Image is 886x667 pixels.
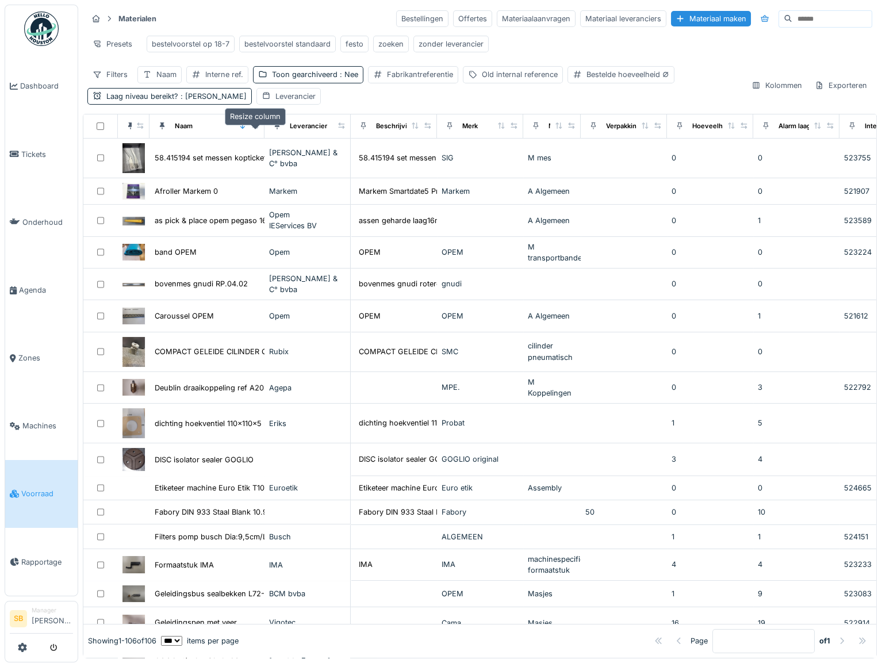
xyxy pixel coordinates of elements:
[22,420,73,431] span: Machines
[528,377,576,398] div: M Koppelingen
[672,559,749,570] div: 4
[122,143,145,173] img: 58.415194 set messen kopticket sig500 (L61)
[442,618,519,628] div: Cama
[346,39,363,49] div: festo
[359,247,381,258] div: OPEM
[482,69,558,80] div: Old internal reference
[758,482,835,493] div: 0
[359,310,381,321] div: OPEM
[442,559,519,570] div: IMA
[528,152,576,163] div: M mes
[155,247,197,258] div: band OPEM
[87,66,133,83] div: Filters
[758,152,835,163] div: 0
[5,324,78,392] a: Zones
[442,588,519,599] div: OPEM
[122,448,145,471] img: DISC isolator sealer GOGLIO
[672,152,749,163] div: 0
[10,606,73,634] a: SB Manager[PERSON_NAME]
[269,312,290,320] span: Opem
[269,419,286,427] span: Eriks
[672,310,749,321] div: 0
[22,217,73,228] span: Onderhoud
[122,283,145,286] img: bovenmes gnudi RP.04.02
[156,69,177,80] div: Naam
[122,217,145,225] img: as pick & place opem pegaso 16mm x 125 mm
[32,606,73,631] li: [PERSON_NAME]
[453,10,492,27] div: Offertes
[672,588,749,599] div: 1
[122,556,145,573] img: Formaatstuk IMA
[549,121,607,131] div: Materiaalcategorie
[528,554,576,576] div: machinespecifiek formaatstuk
[528,618,576,628] div: Masjes
[269,221,317,230] span: IEServices BV
[155,310,214,321] div: Caroussel OPEM
[758,215,835,226] div: 1
[290,121,327,131] div: Leverancier
[10,610,27,627] li: SB
[18,352,73,363] span: Zones
[672,417,749,428] div: 1
[155,382,313,393] div: Deublin draaikoppeling ref A20204001 | MPE
[442,346,519,357] div: SMC
[396,10,448,27] div: Bestellingen
[225,108,286,125] div: Resize column
[269,560,283,569] span: IMA
[672,346,749,357] div: 0
[672,278,749,289] div: 0
[778,121,834,131] div: Alarm laag niveau
[155,454,254,465] div: DISC isolator sealer GOGLIO
[244,39,331,49] div: bestelvoorstel standaard
[359,454,530,465] div: DISC isolator sealer GOGLIO Isolator under P01...
[387,69,453,80] div: Fabrikantreferentie
[758,417,835,428] div: 5
[528,215,576,226] div: A Algemeen
[758,278,835,289] div: 0
[359,186,489,197] div: Markem Smartdate5 Printfolie afroller
[672,454,749,465] div: 3
[691,635,708,646] div: Page
[672,482,749,493] div: 0
[122,183,145,200] img: Afroller Markem 0
[155,215,315,226] div: as pick & place opem pegaso 16mm x 125 mm
[269,589,305,598] span: BCM bvba
[758,588,835,599] div: 9
[672,507,749,517] div: 0
[122,337,145,367] img: COMPACT GELEIDE CILINDER CQMB16-20
[442,186,519,197] div: Markem
[122,379,145,396] img: Deublin draaikoppeling ref A20204001 | MPE
[442,310,519,321] div: OPEM
[88,635,156,646] div: Showing 1 - 106 of 106
[269,347,289,356] span: Rubix
[758,559,835,570] div: 4
[20,80,73,91] span: Dashboard
[528,588,576,599] div: Masjes
[21,149,73,160] span: Tickets
[5,52,78,120] a: Dashboard
[161,635,239,646] div: items per page
[692,121,732,131] div: Hoeveelheid
[442,382,519,393] div: MPE.
[359,346,508,357] div: COMPACT GELEIDE CILINDER CQMB16-20
[269,148,337,168] span: [PERSON_NAME] & C° bvba
[758,247,835,258] div: 0
[269,274,337,294] span: [PERSON_NAME] & C° bvba
[269,210,290,219] span: Opem
[378,39,404,49] div: zoeken
[21,488,73,499] span: Voorraad
[672,215,749,226] div: 0
[269,383,292,392] span: Agepa
[758,310,835,321] div: 1
[269,619,296,627] span: Vigotec
[19,285,73,296] span: Agenda
[586,69,669,80] div: Bestelde hoeveelheid
[269,484,298,492] span: Euroetik
[122,308,145,324] img: Caroussel OPEM
[155,346,304,357] div: COMPACT GELEIDE CILINDER CQMB16-20
[819,635,830,646] strong: of 1
[5,528,78,596] a: Rapportage
[205,69,243,80] div: Interne ref.
[155,417,327,428] div: dichting hoekventiel 110x110x5 met gat dia 60mm
[337,70,358,79] span: : Nee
